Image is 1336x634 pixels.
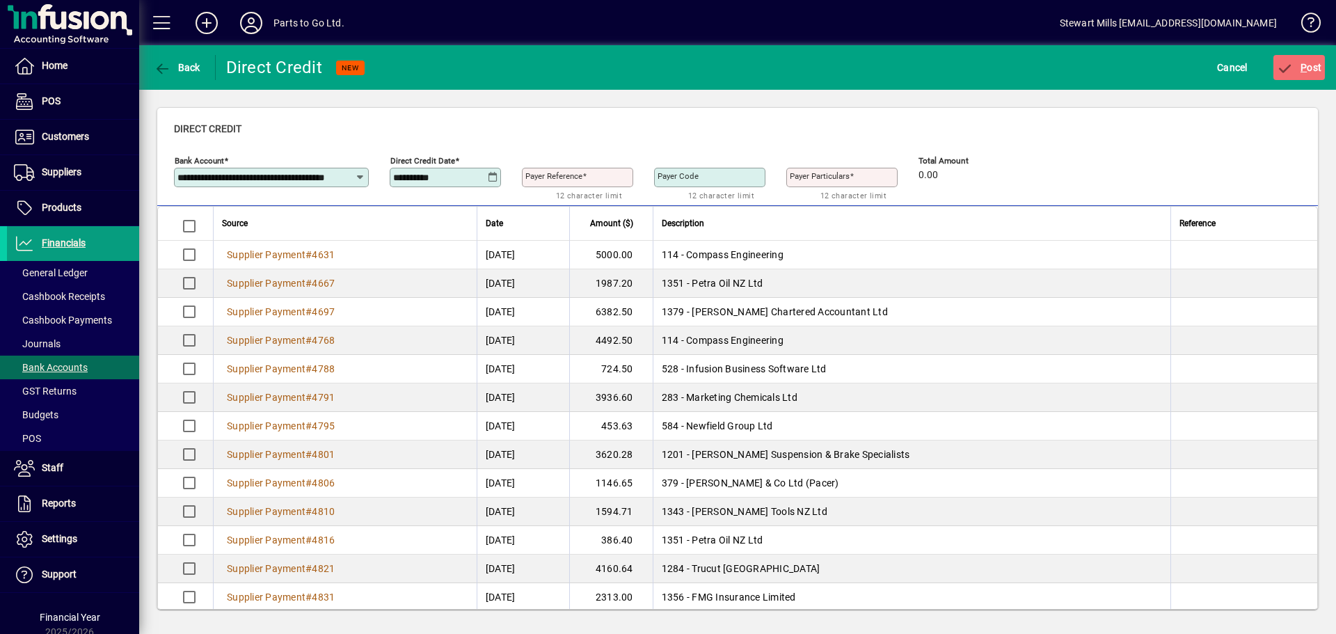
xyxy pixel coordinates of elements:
td: 4492.50 [569,326,653,355]
mat-hint: 12 character limit [820,187,886,203]
span: 1343 - [PERSON_NAME] Tools NZ Ltd [662,506,827,517]
a: Supplier Payment#4768 [222,333,340,348]
span: Supplier Payment [227,420,305,431]
span: Journals [14,338,61,349]
a: Cashbook Receipts [7,285,139,308]
span: ost [1277,62,1322,73]
mat-label: Payer Particulars [790,171,850,181]
span: # [305,506,312,517]
div: Amount ($) [578,216,646,231]
span: 4806 [312,477,335,489]
td: 3936.60 [569,383,653,412]
a: GST Returns [7,379,139,403]
td: [DATE] [477,326,569,355]
a: Settings [7,522,139,557]
td: 5000.00 [569,241,653,269]
td: 724.50 [569,355,653,383]
span: 1356 - FMG Insurance Limited [662,592,796,603]
button: Cancel [1214,55,1251,80]
span: Back [154,62,200,73]
span: GST Returns [14,386,77,397]
td: [DATE] [477,526,569,555]
a: Suppliers [7,155,139,190]
span: Supplier Payment [227,249,305,260]
span: Source [222,216,248,231]
span: 283 - Marketing Chemicals Ltd [662,392,797,403]
a: Supplier Payment#4801 [222,447,340,462]
a: Products [7,191,139,225]
button: Post [1273,55,1326,80]
span: Supplier Payment [227,506,305,517]
span: 4821 [312,563,335,574]
mat-label: Direct Credit Date [390,156,455,166]
a: Journals [7,332,139,356]
span: Supplier Payment [227,449,305,460]
mat-label: Payer Code [658,171,699,181]
a: Home [7,49,139,84]
a: Supplier Payment#4831 [222,589,340,605]
div: Description [662,216,1163,231]
span: Supplier Payment [227,392,305,403]
span: 4667 [312,278,335,289]
span: # [305,449,312,460]
span: 114 - Compass Engineering [662,335,784,346]
span: General Ledger [14,267,88,278]
span: 4810 [312,506,335,517]
span: Description [662,216,704,231]
td: 386.40 [569,526,653,555]
span: 4768 [312,335,335,346]
div: Source [222,216,468,231]
span: Supplier Payment [227,563,305,574]
span: Financial Year [40,612,100,623]
span: Total Amount [918,157,1002,166]
span: Settings [42,533,77,544]
span: # [305,592,312,603]
span: Supplier Payment [227,306,305,317]
td: [DATE] [477,441,569,469]
span: 4631 [312,249,335,260]
a: Supplier Payment#4631 [222,247,340,262]
span: Amount ($) [590,216,633,231]
span: 1351 - Petra Oil NZ Ltd [662,534,763,546]
span: Cancel [1217,56,1248,79]
span: Cashbook Receipts [14,291,105,302]
span: 4831 [312,592,335,603]
span: 4791 [312,392,335,403]
div: Parts to Go Ltd. [273,12,344,34]
a: Budgets [7,403,139,427]
span: Supplier Payment [227,592,305,603]
span: 4816 [312,534,335,546]
span: POS [14,433,41,444]
td: [DATE] [477,498,569,526]
td: 1594.71 [569,498,653,526]
span: Supplier Payment [227,335,305,346]
span: 114 - Compass Engineering [662,249,784,260]
span: 4697 [312,306,335,317]
span: Supplier Payment [227,363,305,374]
a: Support [7,557,139,592]
span: Staff [42,462,63,473]
span: Suppliers [42,166,81,177]
a: Supplier Payment#4788 [222,361,340,377]
span: Cashbook Payments [14,315,112,326]
span: 4801 [312,449,335,460]
span: 1351 - Petra Oil NZ Ltd [662,278,763,289]
span: Direct Credit [174,123,241,134]
td: 2313.00 [569,583,653,612]
td: 453.63 [569,412,653,441]
a: Supplier Payment#4806 [222,475,340,491]
span: Reports [42,498,76,509]
td: 4160.64 [569,555,653,583]
a: Supplier Payment#4697 [222,304,340,319]
span: 379 - [PERSON_NAME] & Co Ltd (Pacer) [662,477,839,489]
div: Direct Credit [226,56,322,79]
td: [DATE] [477,269,569,298]
span: Home [42,60,67,71]
span: # [305,335,312,346]
span: Date [486,216,503,231]
td: [DATE] [477,241,569,269]
span: POS [42,95,61,106]
span: # [305,392,312,403]
a: Reports [7,486,139,521]
span: P [1301,62,1307,73]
